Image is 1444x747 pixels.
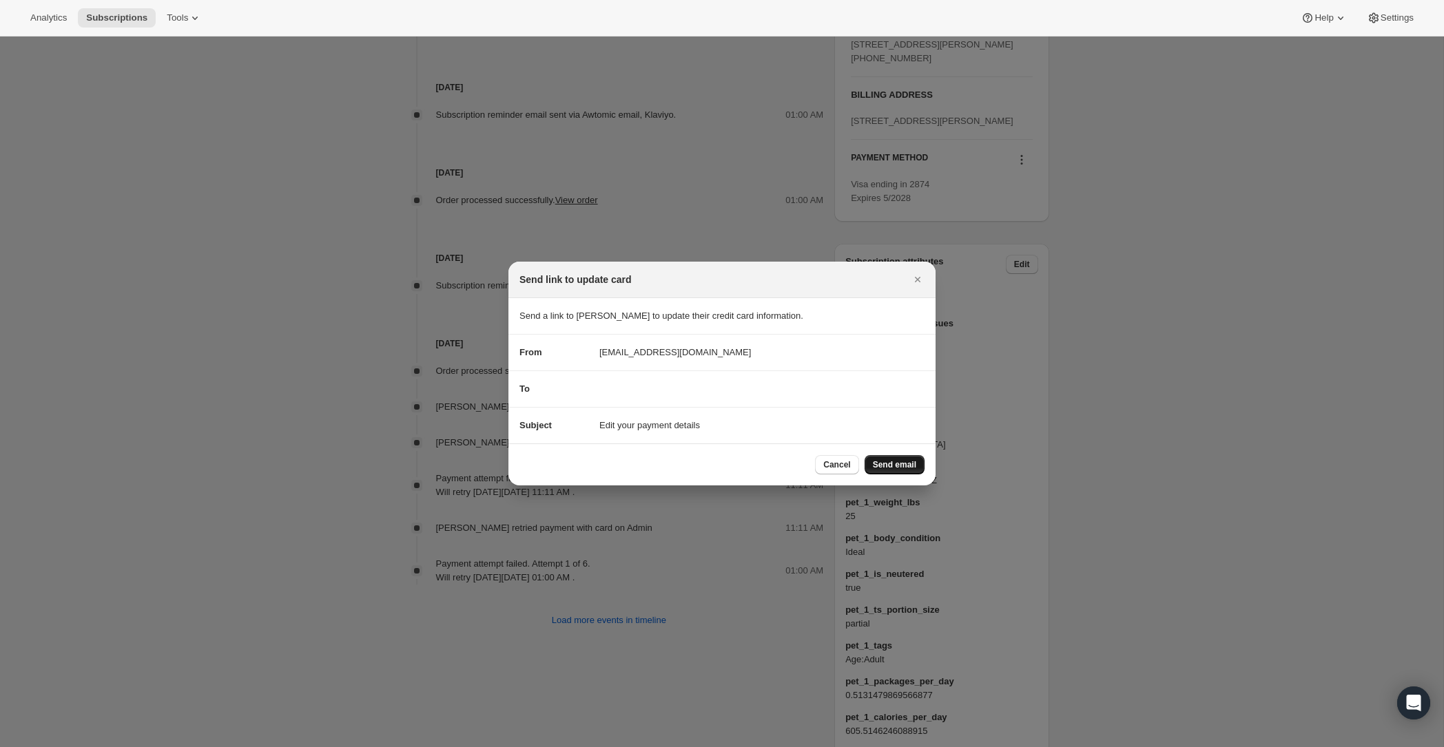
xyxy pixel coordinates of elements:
span: Analytics [30,12,67,23]
button: Cancel [815,455,858,474]
p: Send a link to [PERSON_NAME] to update their credit card information. [519,309,925,323]
span: Settings [1381,12,1414,23]
span: Edit your payment details [599,419,700,432]
span: Tools [167,12,188,23]
span: Cancel [823,459,850,470]
button: Settings [1359,8,1422,28]
button: Subscriptions [78,8,156,28]
button: Tools [158,8,210,28]
span: From [519,347,542,357]
span: Send email [873,459,916,470]
button: Send email [865,455,925,474]
span: [EMAIL_ADDRESS][DOMAIN_NAME] [599,346,751,359]
span: To [519,383,530,394]
button: Help [1292,8,1355,28]
span: Subscriptions [86,12,147,23]
span: Subject [519,420,552,430]
h2: Send link to update card [519,273,632,286]
button: Analytics [22,8,75,28]
div: Open Intercom Messenger [1397,686,1430,719]
span: Help [1314,12,1333,23]
button: Close [908,270,927,289]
